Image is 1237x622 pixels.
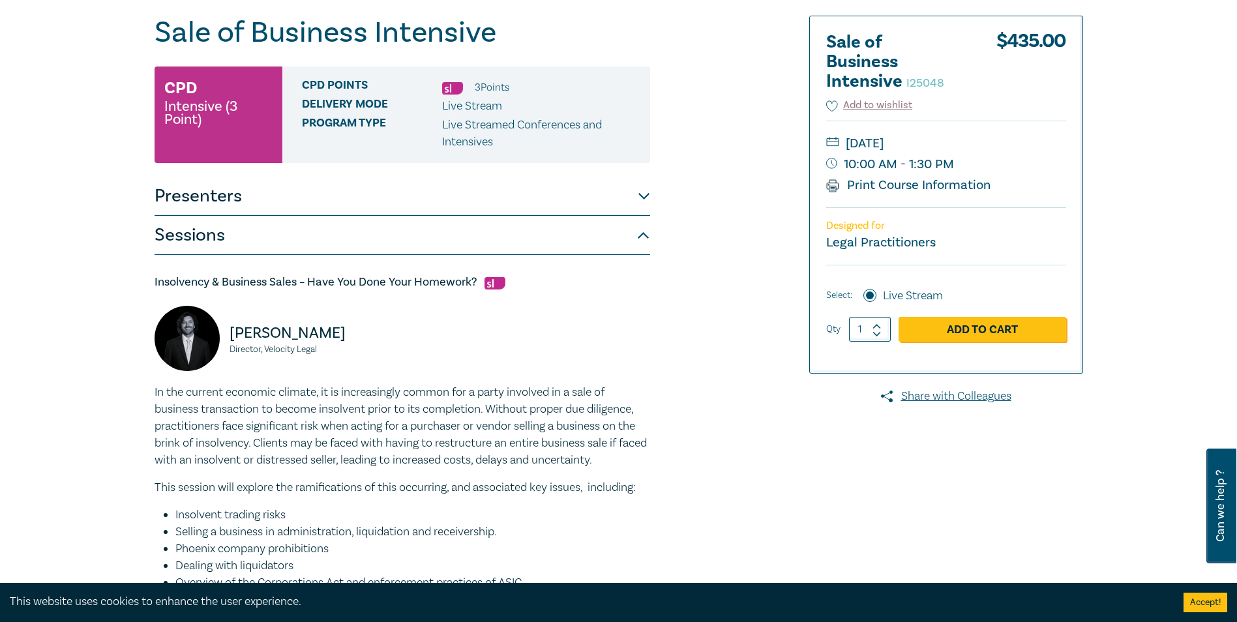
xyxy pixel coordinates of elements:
img: Substantive Law [484,277,505,289]
small: Director, Velocity Legal [230,345,395,354]
h1: Sale of Business Intensive [155,16,650,50]
h2: Sale of Business Intensive [826,33,970,91]
button: Sessions [155,216,650,255]
li: Overview of the Corporations Act and enforcement practices of ASIC [175,574,650,591]
span: Live Stream [442,98,502,113]
p: This session will explore the ramifications of this occurring, and associated key issues, including: [155,479,650,496]
p: Live Streamed Conferences and Intensives [442,117,640,151]
li: Phoenix company prohibitions [175,541,650,557]
small: Legal Practitioners [826,234,936,251]
li: 3 Point s [475,79,509,96]
button: Presenters [155,177,650,216]
img: Substantive Law [442,82,463,95]
button: Accept cookies [1184,593,1227,612]
div: $ 435.00 [996,33,1066,98]
button: Add to wishlist [826,98,913,113]
small: [DATE] [826,133,1066,154]
a: Print Course Information [826,177,991,194]
h3: CPD [164,76,197,100]
li: Selling a business in administration, liquidation and receivership. [175,524,650,541]
label: Live Stream [883,288,943,304]
small: Intensive (3 Point) [164,100,273,126]
small: I25048 [906,76,944,91]
p: In the current economic climate, it is increasingly common for a party involved in a sale of busi... [155,384,650,469]
div: This website uses cookies to enhance the user experience. [10,593,1164,610]
span: Select: [826,288,852,303]
small: 10:00 AM - 1:30 PM [826,154,1066,175]
li: Dealing with liquidators [175,557,650,574]
li: Insolvent trading risks [175,507,650,524]
h5: Insolvency & Business Sales – Have You Done Your Homework? [155,274,650,290]
span: Delivery Mode [302,98,442,115]
span: Can we help ? [1214,456,1227,555]
span: CPD Points [302,79,442,96]
span: Program type [302,117,442,151]
label: Qty [826,322,841,336]
img: Seamus Ryan [155,306,220,371]
a: Add to Cart [899,317,1066,342]
a: Share with Colleagues [809,388,1083,405]
input: 1 [849,317,891,342]
p: [PERSON_NAME] [230,323,395,344]
p: Designed for [826,220,1066,232]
